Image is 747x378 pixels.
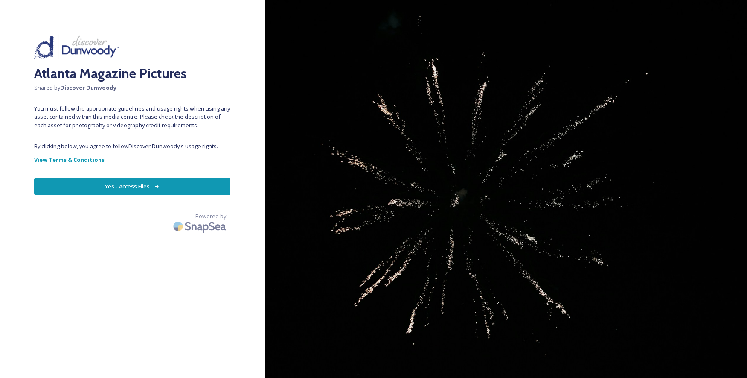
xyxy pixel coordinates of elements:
a: View Terms & Conditions [34,155,230,165]
span: By clicking below, you agree to follow Discover Dunwoody 's usage rights. [34,142,230,150]
span: You must follow the appropriate guidelines and usage rights when using any asset contained within... [34,105,230,129]
span: Powered by [195,212,226,220]
strong: Discover Dunwoody [60,84,116,91]
strong: View Terms & Conditions [34,156,105,164]
img: dunwoody-tm-logo.png [34,34,119,59]
span: Shared by [34,84,230,92]
button: Yes - Access Files [34,178,230,195]
h2: Atlanta Magazine Pictures [34,63,230,84]
img: SnapSea Logo [171,216,230,236]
